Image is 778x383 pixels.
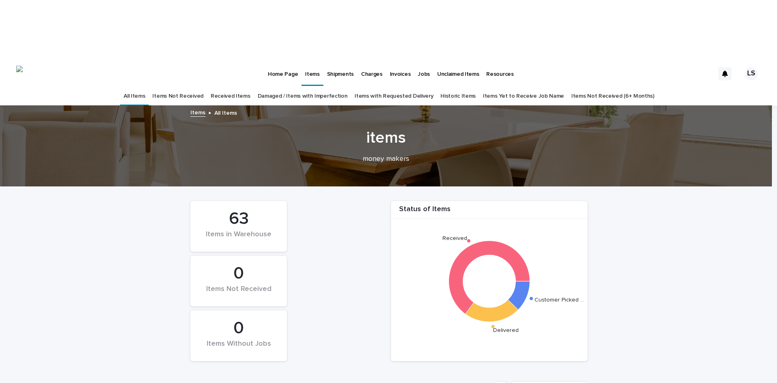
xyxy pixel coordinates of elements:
[483,87,564,106] a: Items Yet to Receive Job Name
[224,155,548,164] p: money makers
[124,87,145,106] a: All Items
[442,235,467,241] text: Received
[211,87,250,106] a: Received Items
[571,87,654,106] a: Items Not Received (6+ Months)
[188,128,585,148] h1: items
[305,61,319,78] p: Items
[390,61,411,78] p: Invoices
[204,285,273,302] div: Items Not Received
[440,87,476,106] a: Historic Items
[355,87,433,106] a: Items with Requested Delivery
[361,61,383,78] p: Charges
[323,61,357,86] a: Shipments
[268,61,298,78] p: Home Page
[190,107,205,117] a: Items
[386,61,415,86] a: Invoices
[414,61,434,86] a: Jobs
[745,67,758,80] div: LS
[437,61,479,78] p: Unclaimed Items
[483,61,517,86] a: Resources
[434,61,483,86] a: Unclaimed Items
[391,205,588,218] div: Status of Items
[493,327,519,333] text: Delivered
[534,297,584,303] text: Customer Picked …
[204,209,273,229] div: 63
[204,318,273,338] div: 0
[357,61,386,86] a: Charges
[258,87,348,106] a: Damaged / Items with Imperfection
[204,340,273,357] div: Items Without Jobs
[152,87,203,106] a: Items Not Received
[204,230,273,247] div: Items in Warehouse
[16,66,23,82] img: W4wZFdokbAll_G_AXrdCIDHa4MYwM7XDfQJhnLRKC3E
[301,61,323,85] a: Items
[214,108,237,117] p: All Items
[204,263,273,284] div: 0
[486,61,513,78] p: Resources
[327,61,354,78] p: Shipments
[418,61,430,78] p: Jobs
[264,61,301,86] a: Home Page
